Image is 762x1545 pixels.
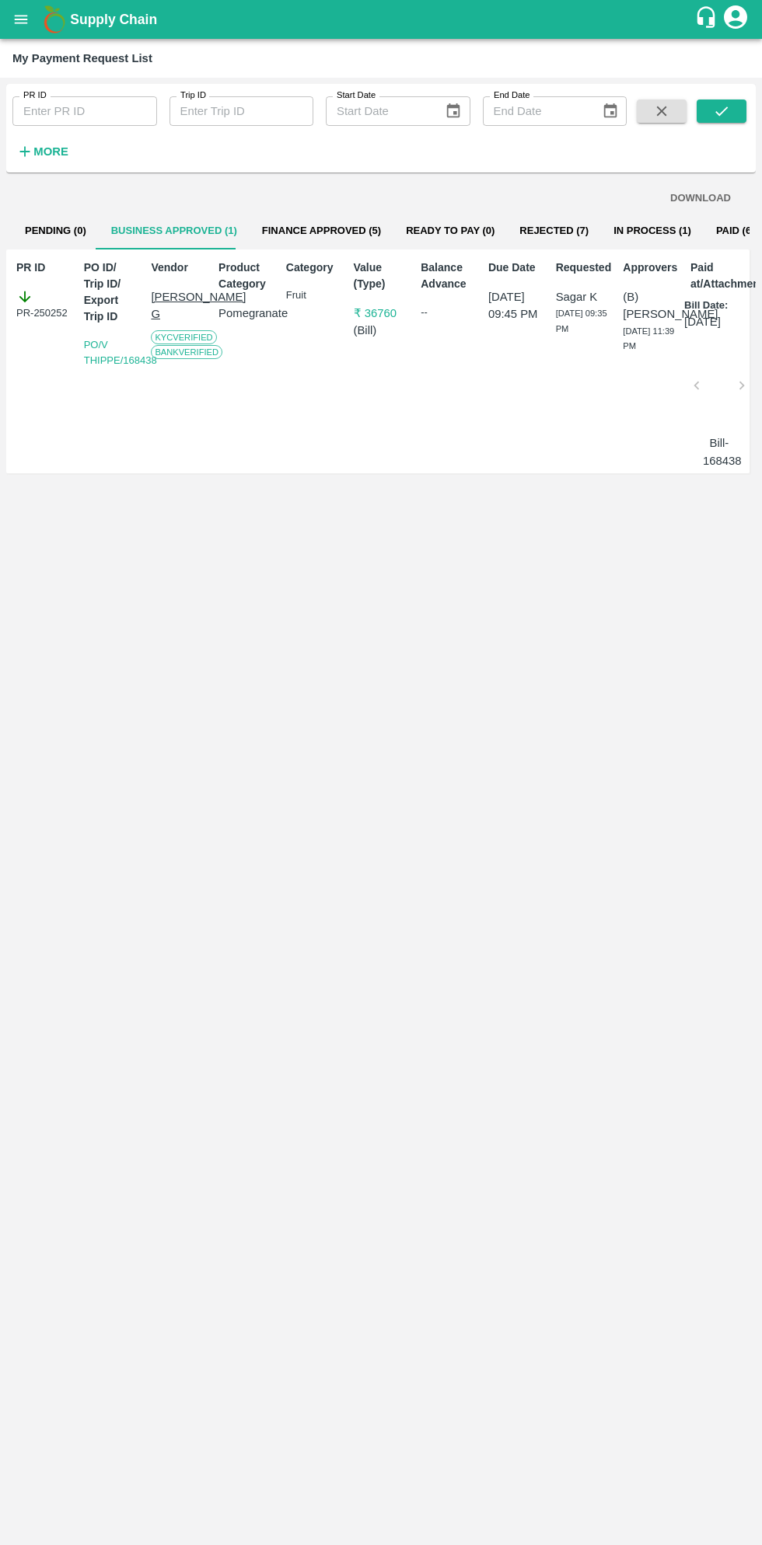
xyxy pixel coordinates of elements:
[286,260,341,276] p: Category
[439,96,468,126] button: Choose date
[286,288,341,303] p: Fruit
[23,89,47,102] label: PR ID
[703,434,736,469] p: Bill-168438
[151,260,206,276] p: Vendor
[483,96,589,126] input: End Date
[684,298,728,313] p: Bill Date:
[16,288,72,321] div: PR-250252
[556,288,611,305] p: Sagar K
[354,322,409,339] p: ( Bill )
[151,345,222,359] span: Bank Verified
[722,3,750,36] div: account of current user
[488,260,544,276] p: Due Date
[623,288,678,323] p: (B) [PERSON_NAME]
[354,305,409,322] p: ₹ 36760
[12,48,152,68] div: My Payment Request List
[99,212,250,249] button: Business Approved (1)
[556,260,611,276] p: Requested
[70,12,157,27] b: Supply Chain
[84,260,139,325] p: PO ID/ Trip ID/ Export Trip ID
[488,288,544,323] p: [DATE] 09:45 PM
[326,96,432,126] input: Start Date
[601,212,704,249] button: In Process (1)
[354,260,409,292] p: Value (Type)
[218,260,274,292] p: Product Category
[596,96,625,126] button: Choose date
[623,260,678,276] p: Approvers
[70,9,694,30] a: Supply Chain
[690,260,746,292] p: Paid at/Attachments
[39,4,70,35] img: logo
[16,260,72,276] p: PR ID
[151,330,216,344] span: KYC Verified
[84,339,157,366] a: PO/V THIPPE/168438
[12,96,157,126] input: Enter PR ID
[393,212,507,249] button: Ready To Pay (0)
[421,260,476,292] p: Balance Advance
[694,5,722,33] div: customer-support
[337,89,376,102] label: Start Date
[664,185,737,212] button: DOWNLOAD
[494,89,530,102] label: End Date
[12,138,72,165] button: More
[623,326,674,351] span: [DATE] 11:39 PM
[180,89,206,102] label: Trip ID
[556,309,607,333] span: [DATE] 09:35 PM
[507,212,601,249] button: Rejected (7)
[218,305,274,322] p: Pomegranate
[151,288,206,323] p: [PERSON_NAME] G
[684,313,721,330] p: [DATE]
[33,145,68,158] strong: More
[250,212,393,249] button: Finance Approved (5)
[3,2,39,37] button: open drawer
[12,212,99,249] button: Pending (0)
[170,96,314,126] input: Enter Trip ID
[421,305,476,320] div: --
